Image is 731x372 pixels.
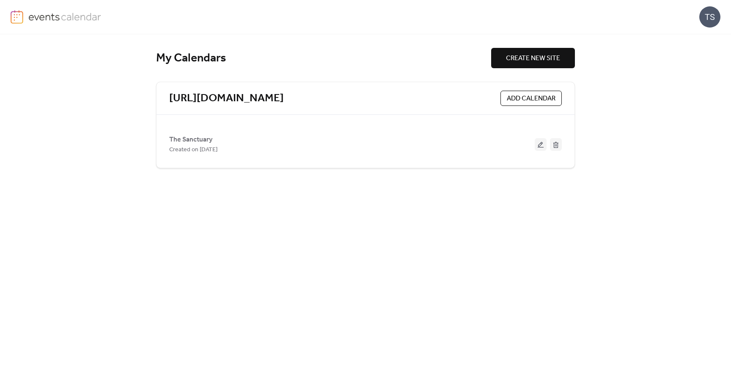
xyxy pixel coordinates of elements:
div: My Calendars [156,51,491,66]
span: CREATE NEW SITE [506,53,560,64]
a: [URL][DOMAIN_NAME] [169,92,284,105]
div: TS [699,6,720,28]
img: logo [11,10,23,24]
span: The Sanctuary [169,135,212,145]
button: ADD CALENDAR [500,91,562,106]
span: Created on [DATE] [169,145,217,155]
a: The Sanctuary [169,137,212,142]
span: ADD CALENDAR [507,94,555,104]
img: logo-type [28,10,102,23]
button: CREATE NEW SITE [491,48,575,68]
